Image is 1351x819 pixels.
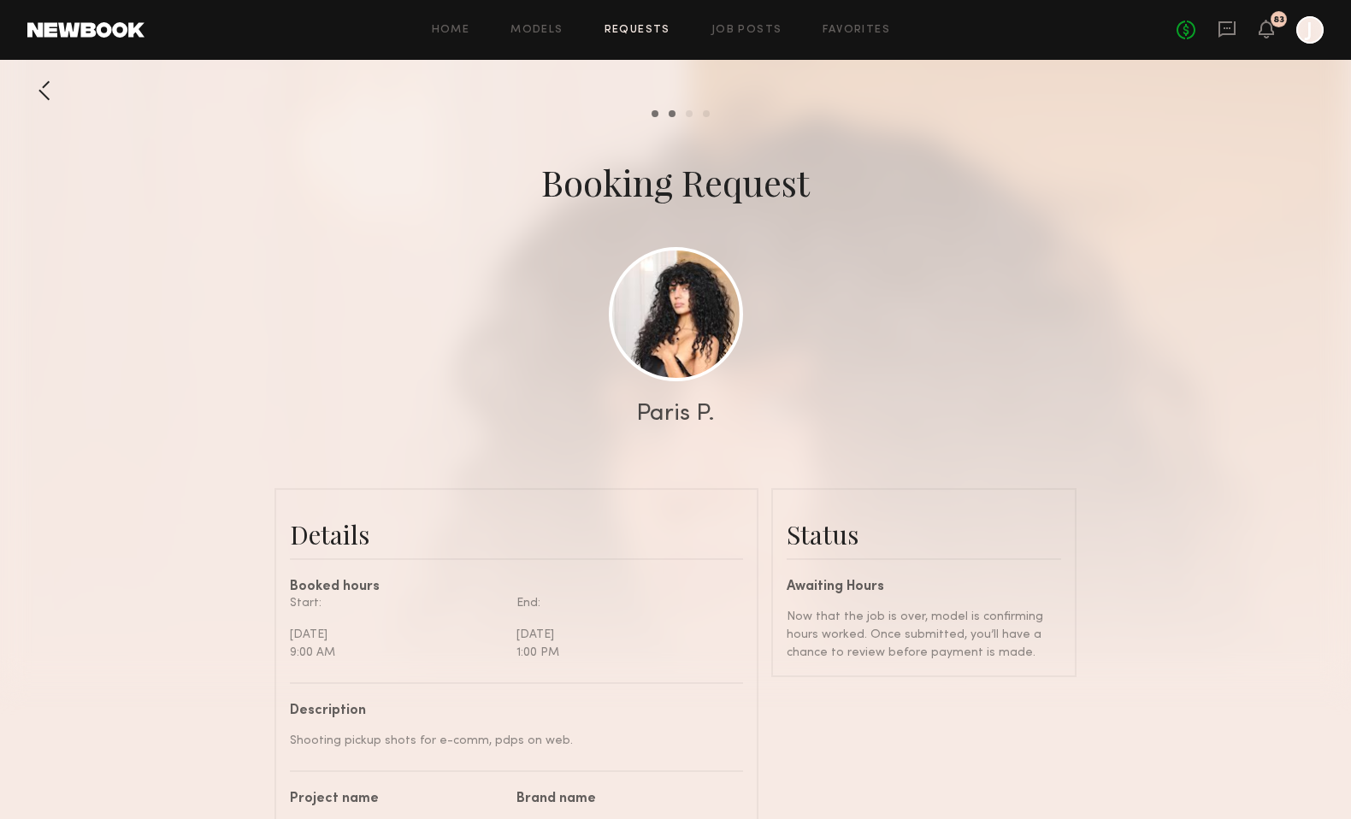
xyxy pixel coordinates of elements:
[516,626,730,644] div: [DATE]
[290,644,504,662] div: 9:00 AM
[787,517,1061,551] div: Status
[711,25,782,36] a: Job Posts
[290,626,504,644] div: [DATE]
[787,580,1061,594] div: Awaiting Hours
[516,644,730,662] div: 1:00 PM
[516,792,730,806] div: Brand name
[541,158,810,206] div: Booking Request
[605,25,670,36] a: Requests
[823,25,890,36] a: Favorites
[432,25,470,36] a: Home
[290,594,504,612] div: Start:
[510,25,563,36] a: Models
[290,704,730,718] div: Description
[636,402,715,426] div: Paris P.
[290,732,730,750] div: Shooting pickup shots for e-comm, pdps on web.
[1273,15,1284,25] div: 83
[290,792,504,806] div: Project name
[787,608,1061,662] div: Now that the job is over, model is confirming hours worked. Once submitted, you’ll have a chance ...
[290,580,743,594] div: Booked hours
[516,594,730,612] div: End:
[290,517,743,551] div: Details
[1296,16,1324,44] a: J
